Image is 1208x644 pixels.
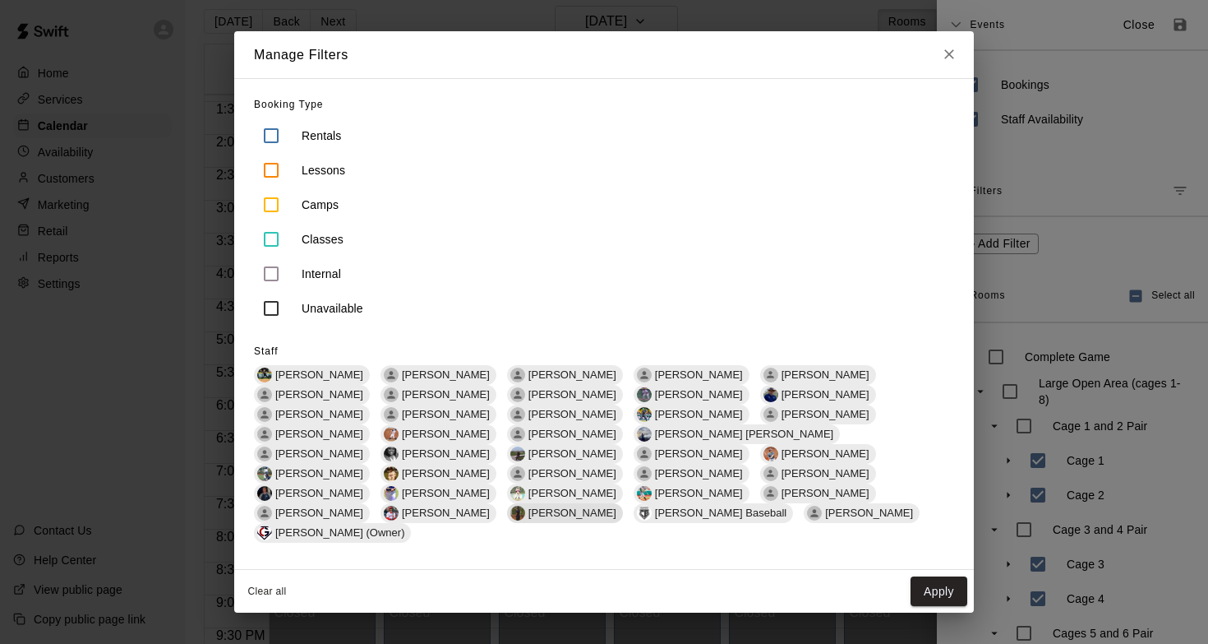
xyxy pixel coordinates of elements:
div: Ronel Branch [510,407,525,422]
div: Mike Colangelo (Owner)[PERSON_NAME] (Owner) [254,523,411,543]
span: [PERSON_NAME] [648,487,749,499]
span: Staff [254,345,278,357]
span: [PERSON_NAME] [522,388,623,401]
div: [PERSON_NAME] [634,464,749,484]
div: Nick Fontana [763,407,778,422]
span: [PERSON_NAME] [648,388,749,401]
div: Kara Brathwaite[PERSON_NAME] [380,444,496,464]
div: [PERSON_NAME] [507,424,623,444]
img: Shae Braxton [637,486,652,501]
div: Chandler Kezele[PERSON_NAME] [634,385,749,405]
img: Ritchie Jacobs [763,387,778,402]
img: Colangelo Baseball [637,506,652,521]
span: [PERSON_NAME] [522,428,623,440]
span: [PERSON_NAME] [522,487,623,499]
p: Lessons [302,162,345,178]
img: Yareb Martinez [384,466,399,481]
img: Derek Wood [637,407,652,422]
img: Chandler Kezele [637,387,652,402]
div: [PERSON_NAME] [380,385,496,405]
span: [PERSON_NAME] [775,408,876,420]
img: Josh Steinberg [384,486,399,501]
span: [PERSON_NAME] [269,388,370,401]
span: [PERSON_NAME] [395,388,496,401]
span: [PERSON_NAME] [522,507,623,519]
span: [PERSON_NAME] [395,507,496,519]
span: [PERSON_NAME] [269,408,370,420]
img: Ryan Maylie [257,466,272,481]
div: Logan Farrar [763,466,778,481]
div: Carter Davis [384,407,399,422]
span: [PERSON_NAME] [522,368,623,381]
div: Ana Elson [637,466,652,481]
div: Jordan Stewart [510,387,525,402]
span: [PERSON_NAME] [395,408,496,420]
span: [PERSON_NAME] [269,447,370,460]
img: Derek Justice [510,486,525,501]
span: [PERSON_NAME] [269,487,370,499]
img: Wells Jones [637,427,652,442]
div: Cam Whalen [763,368,778,382]
div: Derek Wood[PERSON_NAME] [634,405,749,424]
img: Dylan Wilkinson [384,427,399,442]
div: [PERSON_NAME] [380,405,496,424]
div: Yareb Martinez[PERSON_NAME] [380,464,496,484]
span: [PERSON_NAME] [395,447,496,460]
div: [PERSON_NAME] [507,405,623,424]
span: [PERSON_NAME] [775,487,876,499]
div: Damiana Bova-Ford [257,447,272,461]
img: Brent Perdue [257,486,272,501]
button: Close [934,31,964,79]
div: Kendall Bentley[PERSON_NAME] [254,365,370,385]
div: Jay Shepard[PERSON_NAME] [507,444,623,464]
div: Mike Colangelo [257,506,272,521]
div: Derek Justice[PERSON_NAME] [507,484,623,503]
span: [PERSON_NAME] [775,447,876,460]
div: Mike Thatcher[PERSON_NAME] [507,503,623,523]
span: [PERSON_NAME] [395,467,496,480]
button: Clear all [241,578,293,605]
div: Tyler Bassett [384,368,399,382]
p: Rentals [302,127,342,144]
div: [PERSON_NAME] [760,405,876,424]
img: Mike Colangelo (Owner) [257,526,272,540]
p: Unavailable [302,300,363,317]
span: [PERSON_NAME] (Owner) [269,526,411,539]
img: Kara Brathwaite [384,447,399,461]
div: [PERSON_NAME] [804,503,920,523]
div: Wells Jones[PERSON_NAME] [PERSON_NAME] [634,424,840,444]
div: Nichole Lopez [257,407,272,422]
div: [PERSON_NAME] [254,385,370,405]
span: [PERSON_NAME] [775,467,876,480]
div: John Connelly [510,427,525,442]
img: Jay Shepard [510,447,525,461]
div: [PERSON_NAME] [760,484,876,503]
span: [PERSON_NAME] [395,487,496,499]
div: Brent Perdue[PERSON_NAME] [254,484,370,503]
div: TJ Singer [510,368,525,382]
img: Richard Ortiz [763,447,778,461]
span: [PERSON_NAME] [269,507,370,519]
div: Brian Mims [510,466,525,481]
span: [PERSON_NAME] [269,467,370,480]
img: Mike Thatcher [510,506,525,521]
span: [PERSON_NAME] [522,467,623,480]
div: Sal Colangelo [257,427,272,442]
img: Kendall Bentley [257,368,272,382]
span: [PERSON_NAME] [522,447,623,460]
button: Apply [911,577,967,607]
div: Nicole Nichols [637,368,652,382]
div: [PERSON_NAME] [760,365,876,385]
span: [PERSON_NAME] [395,428,496,440]
div: Ryan Maylie[PERSON_NAME] [254,464,370,484]
div: [PERSON_NAME] [507,464,623,484]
